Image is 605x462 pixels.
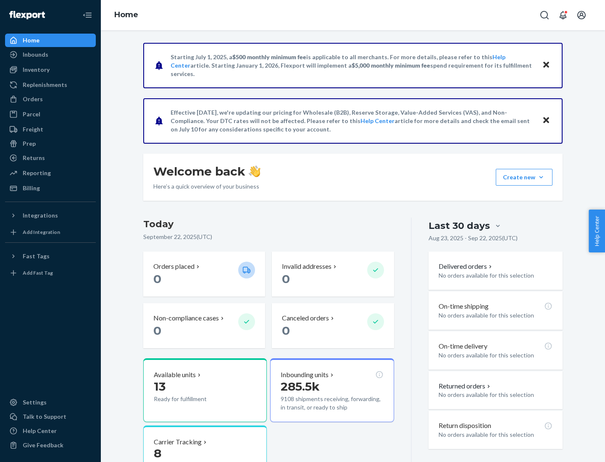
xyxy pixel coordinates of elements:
[5,123,96,136] a: Freight
[5,63,96,76] a: Inventory
[5,266,96,280] a: Add Fast Tag
[282,323,290,338] span: 0
[23,81,67,89] div: Replenishments
[555,7,571,24] button: Open notifications
[154,379,166,394] span: 13
[153,323,161,338] span: 0
[439,421,491,430] p: Return disposition
[23,36,39,45] div: Home
[5,396,96,409] a: Settings
[5,181,96,195] a: Billing
[232,53,306,60] span: $500 monthly minimum fee
[270,358,394,422] button: Inbounding units285.5k9108 shipments receiving, forwarding, in transit, or ready to ship
[23,211,58,220] div: Integrations
[429,234,518,242] p: Aug 23, 2025 - Sep 22, 2025 ( UTC )
[5,166,96,180] a: Reporting
[23,427,57,435] div: Help Center
[5,92,96,106] a: Orders
[496,169,552,186] button: Create new
[352,62,430,69] span: $5,000 monthly minimum fee
[281,370,329,380] p: Inbounding units
[23,66,50,74] div: Inventory
[23,110,40,118] div: Parcel
[429,219,490,232] div: Last 30 days
[439,351,552,360] p: No orders available for this selection
[5,424,96,438] a: Help Center
[5,108,96,121] a: Parcel
[114,10,138,19] a: Home
[143,233,394,241] p: September 22, 2025 ( UTC )
[154,395,231,403] p: Ready for fulfillment
[5,34,96,47] a: Home
[23,95,43,103] div: Orders
[282,272,290,286] span: 0
[153,262,195,271] p: Orders placed
[439,341,487,351] p: On-time delivery
[23,184,40,192] div: Billing
[5,137,96,150] a: Prep
[154,370,196,380] p: Available units
[23,228,60,236] div: Add Integration
[439,311,552,320] p: No orders available for this selection
[5,209,96,222] button: Integrations
[154,446,161,460] span: 8
[5,410,96,423] a: Talk to Support
[439,262,494,271] button: Delivered orders
[79,7,96,24] button: Close Navigation
[282,262,331,271] p: Invalid addresses
[153,182,260,191] p: Here’s a quick overview of your business
[536,7,553,24] button: Open Search Box
[9,11,45,19] img: Flexport logo
[153,272,161,286] span: 0
[23,169,51,177] div: Reporting
[153,164,260,179] h1: Welcome back
[439,430,552,439] p: No orders available for this selection
[143,358,267,422] button: Available units13Ready for fulfillment
[5,48,96,61] a: Inbounds
[281,379,320,394] span: 285.5k
[249,165,260,177] img: hand-wave emoji
[439,302,489,311] p: On-time shipping
[23,139,36,148] div: Prep
[5,226,96,239] a: Add Integration
[154,437,202,447] p: Carrier Tracking
[360,117,395,124] a: Help Center
[5,249,96,263] button: Fast Tags
[23,252,50,260] div: Fast Tags
[541,115,552,127] button: Close
[108,3,145,27] ol: breadcrumbs
[23,125,43,134] div: Freight
[23,269,53,276] div: Add Fast Tag
[439,381,492,391] button: Returned orders
[23,412,66,421] div: Talk to Support
[23,154,45,162] div: Returns
[5,438,96,452] button: Give Feedback
[143,218,394,231] h3: Today
[541,59,552,71] button: Close
[282,313,329,323] p: Canceled orders
[23,441,63,449] div: Give Feedback
[143,303,265,348] button: Non-compliance cases 0
[439,391,552,399] p: No orders available for this selection
[143,252,265,297] button: Orders placed 0
[573,7,590,24] button: Open account menu
[153,313,219,323] p: Non-compliance cases
[5,151,96,165] a: Returns
[281,395,383,412] p: 9108 shipments receiving, forwarding, in transit, or ready to ship
[171,108,534,134] p: Effective [DATE], we're updating our pricing for Wholesale (B2B), Reserve Storage, Value-Added Se...
[439,271,552,280] p: No orders available for this selection
[272,303,394,348] button: Canceled orders 0
[171,53,534,78] p: Starting July 1, 2025, a is applicable to all merchants. For more details, please refer to this a...
[589,210,605,252] button: Help Center
[23,398,47,407] div: Settings
[23,50,48,59] div: Inbounds
[5,78,96,92] a: Replenishments
[272,252,394,297] button: Invalid addresses 0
